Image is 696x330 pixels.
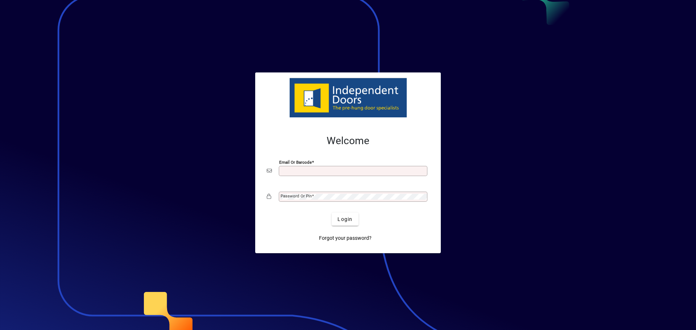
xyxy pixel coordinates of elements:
span: Login [337,216,352,223]
button: Login [332,213,358,226]
mat-label: Password or Pin [281,193,312,199]
a: Forgot your password? [316,231,374,245]
span: Forgot your password? [319,234,372,242]
mat-label: Email or Barcode [279,160,312,165]
h2: Welcome [267,135,429,147]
